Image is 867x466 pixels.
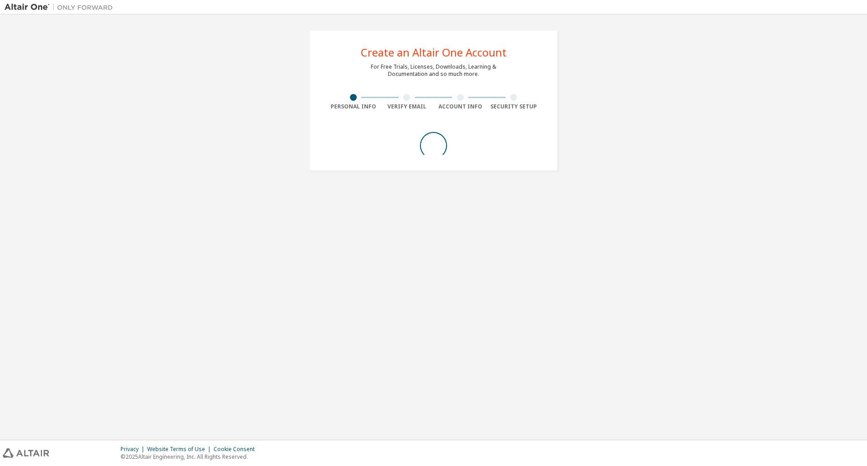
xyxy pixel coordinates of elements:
[380,103,434,110] div: Verify Email
[3,448,49,458] img: altair_logo.svg
[147,446,214,453] div: Website Terms of Use
[371,63,496,78] div: For Free Trials, Licenses, Downloads, Learning & Documentation and so much more.
[361,47,507,58] div: Create an Altair One Account
[326,103,380,110] div: Personal Info
[121,446,147,453] div: Privacy
[433,103,487,110] div: Account Info
[5,3,117,12] img: Altair One
[487,103,541,110] div: Security Setup
[121,453,260,461] p: © 2025 Altair Engineering, Inc. All Rights Reserved.
[214,446,260,453] div: Cookie Consent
